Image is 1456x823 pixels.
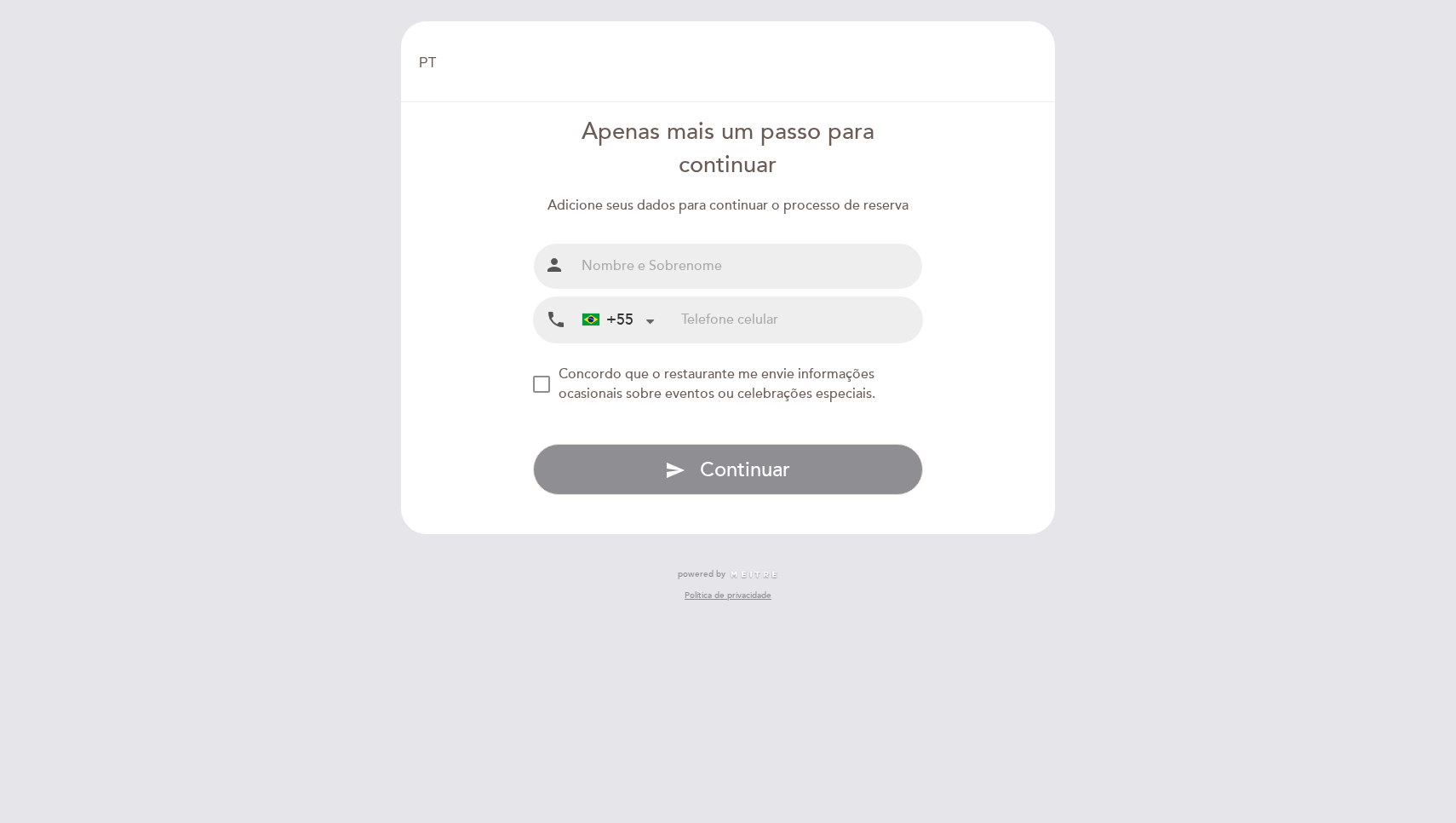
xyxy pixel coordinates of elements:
[681,297,922,342] input: Telefone celular
[533,444,924,495] button: send Continuar
[559,365,875,402] span: Concordo que o restaurante me envie informações ocasionais sobre eventos ou celebrações especiais.
[685,590,771,601] a: Política de privacidade
[533,365,924,404] md-checkbox: NEW_MODAL_AGREE_RESTAURANT_SEND_OCCASIONAL_INFO
[678,568,725,580] span: powered by
[700,458,790,482] span: Continuar
[665,460,685,481] i: send
[575,244,923,289] input: Nombre e Sobrenome
[546,309,566,331] i: local_phone
[678,568,778,580] a: powered by
[533,116,924,182] div: Apenas mais um passo para continuar
[730,571,778,579] img: MEITRE
[544,255,565,275] i: person
[576,298,661,342] div: Brazil (Brasil): +55
[533,196,924,216] div: Adicione seus dados para continuar o processo de reserva
[582,309,633,331] div: +55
